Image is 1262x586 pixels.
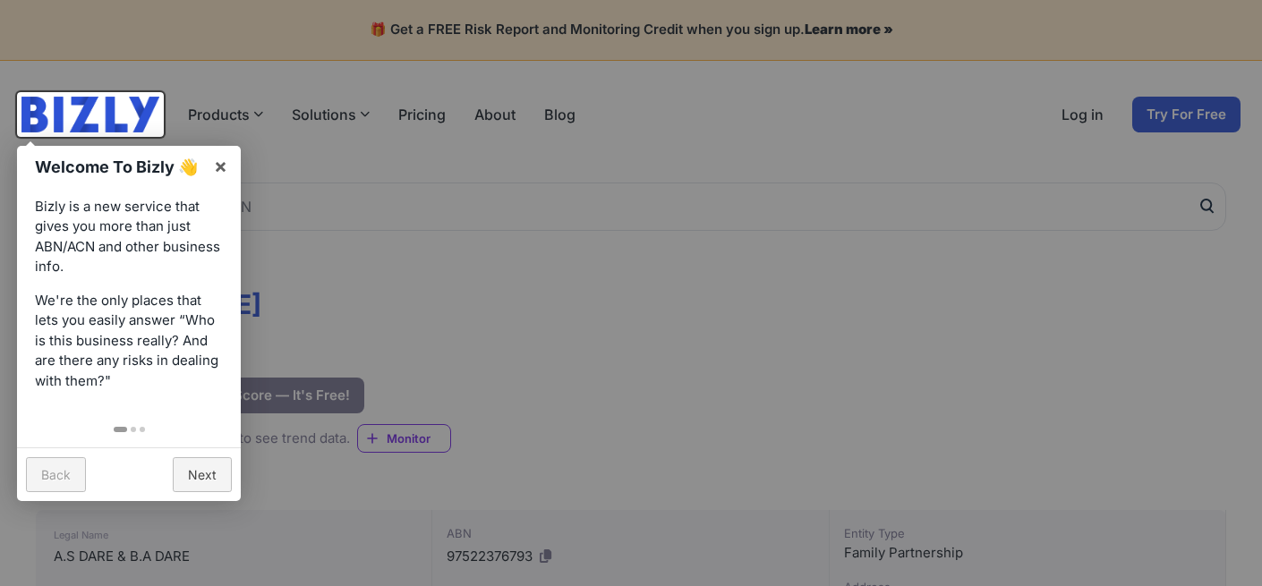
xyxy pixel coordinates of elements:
[173,457,232,492] a: Next
[35,197,223,277] p: Bizly is a new service that gives you more than just ABN/ACN and other business info.
[200,146,241,186] a: ×
[26,457,86,492] a: Back
[35,291,223,392] p: We're the only places that lets you easily answer “Who is this business really? And are there any...
[35,155,204,179] h1: Welcome To Bizly 👋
